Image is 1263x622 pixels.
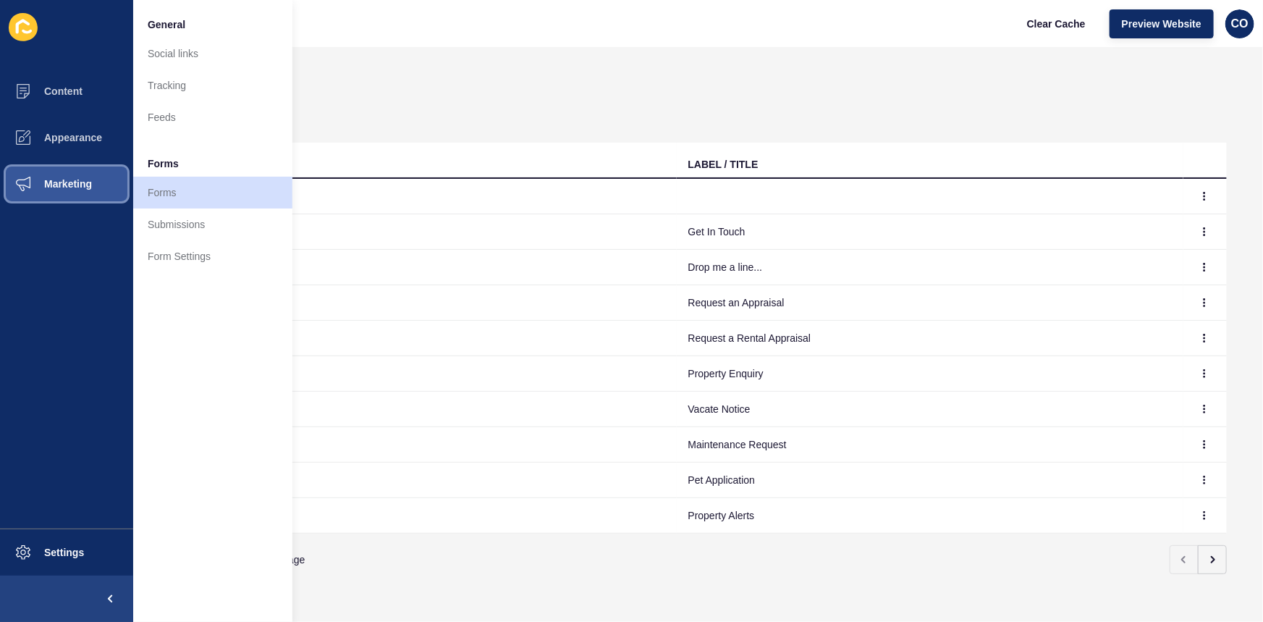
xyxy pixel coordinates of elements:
td: Pet Application [169,463,677,498]
a: Tracking [133,70,292,101]
button: Preview Website [1110,9,1214,38]
td: Contact Form [169,179,677,214]
td: Vacate Notice [169,392,677,427]
td: Get In Touch [677,214,1184,250]
td: Request an Appraisal [677,285,1184,321]
td: Property Enquiry [169,356,677,392]
td: Property Alerts [169,498,677,534]
a: Social links [133,38,292,70]
a: Forms [133,177,292,209]
td: Sales/Market Appraisal [169,285,677,321]
td: Agent Contact [169,250,677,285]
span: CO [1231,17,1249,31]
td: Maintenance Request [169,427,677,463]
td: Vacate Notice [677,392,1184,427]
span: Clear Cache [1027,17,1086,31]
a: Feeds [133,101,292,133]
button: Clear Cache [1015,9,1098,38]
div: LABEL / TITLE [688,157,759,172]
td: Agency contact [169,214,677,250]
td: Drop me a line... [677,250,1184,285]
p: Create/edit forms [169,59,1227,91]
a: Form Settings [133,240,292,272]
td: Pet Application [677,463,1184,498]
h1: Forms [169,38,1227,59]
a: Submissions [133,209,292,240]
span: Preview Website [1122,17,1201,31]
td: Property Enquiry [677,356,1184,392]
span: Forms [148,156,179,171]
td: Request a Rental Appraisal [677,321,1184,356]
td: Rental Appraisal [169,321,677,356]
td: Maintenance Request [677,427,1184,463]
span: General [148,17,185,32]
td: Property Alerts [677,498,1184,534]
